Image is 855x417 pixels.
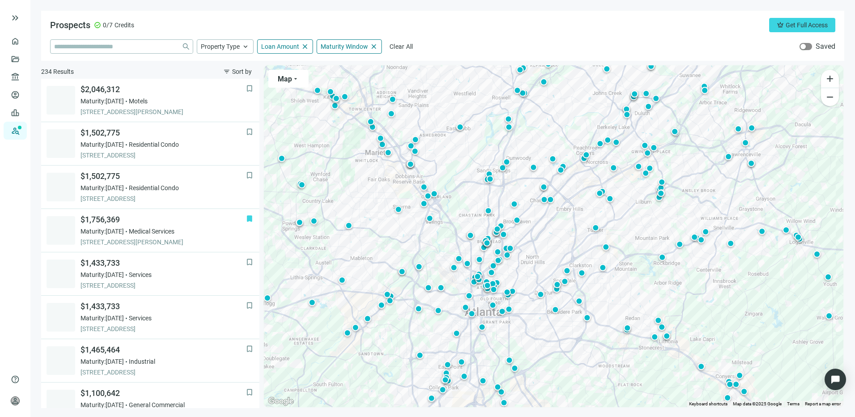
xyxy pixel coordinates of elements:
[777,21,784,29] span: crown
[129,97,148,106] span: Motels
[129,183,179,192] span: Residential Condo
[129,400,185,409] span: General Commercial
[80,84,246,95] span: $2,046,312
[261,43,299,51] span: Loan Amount
[245,345,254,353] button: bookmark
[389,43,413,50] span: Clear All
[80,214,246,225] span: $1,756,369
[232,68,252,75] span: Sort by
[80,128,246,138] span: $1,502,775
[80,281,246,290] span: [STREET_ADDRESS]
[41,79,259,122] a: bookmark$2,046,312Maturity:[DATE]Motels[STREET_ADDRESS][PERSON_NAME]
[370,43,378,51] span: close
[278,75,292,83] span: Map
[245,388,254,397] button: bookmark
[80,227,124,236] span: Maturity: [DATE]
[733,401,782,406] span: Map data ©2025 Google
[11,72,17,81] span: account_balance
[80,357,124,366] span: Maturity: [DATE]
[114,21,134,30] span: Credits
[80,368,246,377] span: [STREET_ADDRESS]
[786,21,828,29] span: Get Full Access
[129,357,155,366] span: Industrial
[103,21,113,30] span: 0/7
[816,42,835,51] label: Saved
[245,214,254,223] button: bookmark
[787,401,800,406] a: Terms (opens in new tab)
[80,400,124,409] span: Maturity: [DATE]
[80,270,124,279] span: Maturity: [DATE]
[80,345,246,355] span: $1,465,464
[80,324,246,333] span: [STREET_ADDRESS]
[129,270,152,279] span: Services
[41,252,259,296] a: bookmark$1,433,733Maturity:[DATE]Services[STREET_ADDRESS]
[241,43,250,51] span: keyboard_arrow_up
[805,401,841,406] a: Report a map error
[41,339,259,383] a: bookmark$1,465,464Maturity:[DATE]Industrial[STREET_ADDRESS]
[80,194,246,203] span: [STREET_ADDRESS]
[216,64,259,79] button: filter_listSort by
[41,166,259,209] a: bookmark$1,502,775Maturity:[DATE]Residential Condo[STREET_ADDRESS]
[245,171,254,180] button: bookmark
[825,92,835,102] span: remove
[769,18,835,32] button: crownGet Full Access
[689,401,728,407] button: Keyboard shortcuts
[825,73,835,84] span: add
[41,67,74,76] span: 234 Results
[245,84,254,93] button: bookmark
[245,301,254,310] button: bookmark
[41,209,259,252] a: bookmark$1,756,369Maturity:[DATE]Medical Services[STREET_ADDRESS][PERSON_NAME]
[80,107,246,116] span: [STREET_ADDRESS][PERSON_NAME]
[80,171,246,182] span: $1,502,775
[50,20,90,30] span: Prospects
[41,296,259,339] a: bookmark$1,433,733Maturity:[DATE]Services[STREET_ADDRESS]
[129,140,179,149] span: Residential Condo
[80,238,246,247] span: [STREET_ADDRESS][PERSON_NAME]
[245,128,254,136] button: bookmark
[80,301,246,312] span: $1,433,733
[223,68,230,75] span: filter_list
[201,43,240,51] span: Property Type
[129,227,174,236] span: Medical Services
[266,396,296,407] img: Google
[80,140,124,149] span: Maturity: [DATE]
[80,388,246,399] span: $1,100,642
[11,375,20,384] span: help
[266,396,296,407] a: Open this area in Google Maps (opens a new window)
[321,43,368,51] span: Maturity Window
[41,122,259,166] a: bookmark$1,502,775Maturity:[DATE]Residential Condo[STREET_ADDRESS]
[11,396,20,405] span: person
[825,369,846,390] div: Open Intercom Messenger
[80,151,246,160] span: [STREET_ADDRESS]
[80,97,124,106] span: Maturity: [DATE]
[268,70,309,88] button: Maparrow_drop_down
[80,183,124,192] span: Maturity: [DATE]
[94,21,101,29] span: check_circle
[385,39,417,54] button: Clear All
[245,258,254,267] button: bookmark
[80,258,246,268] span: $1,433,733
[301,43,309,51] span: close
[292,75,299,82] span: arrow_drop_down
[129,314,152,323] span: Services
[80,314,124,323] span: Maturity: [DATE]
[10,13,21,23] button: keyboard_double_arrow_right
